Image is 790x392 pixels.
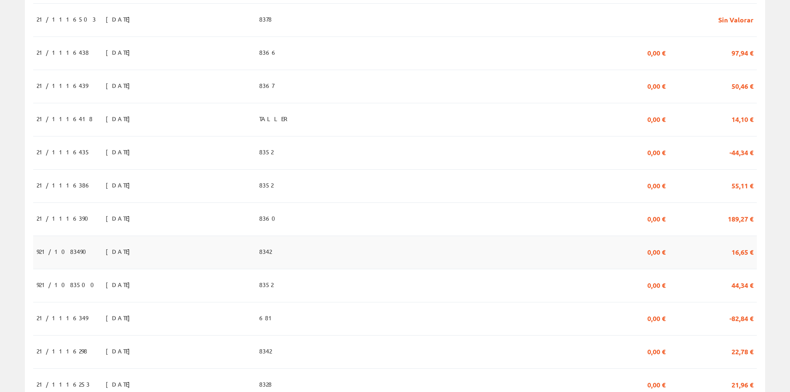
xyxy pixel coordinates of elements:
span: 8367 [259,78,274,93]
span: 0,00 € [647,145,666,159]
span: 8366 [259,45,277,59]
span: 921/1083500 [36,278,99,292]
span: 44,34 € [732,278,754,292]
span: 21/1116349 [36,311,88,325]
span: 0,00 € [647,78,666,93]
span: 22,78 € [732,344,754,358]
span: 0,00 € [647,244,666,258]
span: 21/1116439 [36,78,88,93]
span: 97,94 € [732,45,754,59]
span: 21/1116438 [36,45,89,59]
span: [DATE] [106,377,134,391]
span: [DATE] [106,178,134,192]
span: 21/1116253 [36,377,90,391]
span: 8378 [259,12,272,26]
span: 55,11 € [732,178,754,192]
span: 0,00 € [647,211,666,225]
span: [DATE] [106,112,134,126]
span: 0,00 € [647,344,666,358]
span: 0,00 € [647,377,666,391]
span: 21/1116503 [36,12,96,26]
span: [DATE] [106,145,134,159]
span: 8352 [259,145,273,159]
span: 8360 [259,211,280,225]
span: 8352 [259,178,273,192]
span: 14,10 € [732,112,754,126]
span: 8342 [259,344,272,358]
span: [DATE] [106,211,134,225]
span: [DATE] [106,278,134,292]
span: 21/1116386 [36,178,91,192]
span: 681 [259,311,275,325]
span: 21/1116418 [36,112,92,126]
span: [DATE] [106,344,134,358]
span: 21/1116298 [36,344,87,358]
span: 21,96 € [732,377,754,391]
span: 8352 [259,278,273,292]
span: [DATE] [106,12,134,26]
span: 0,00 € [647,311,666,325]
span: 21/1116435 [36,145,90,159]
span: -82,84 € [729,311,754,325]
span: TALLER [259,112,291,126]
span: Sin Valorar [718,12,754,26]
span: 8342 [259,244,272,258]
span: 21/1116390 [36,211,93,225]
span: [DATE] [106,45,134,59]
span: 50,46 € [732,78,754,93]
span: 0,00 € [647,178,666,192]
span: 0,00 € [647,45,666,59]
span: 0,00 € [647,112,666,126]
span: 16,65 € [732,244,754,258]
span: 8328 [259,377,272,391]
span: -44,34 € [729,145,754,159]
span: [DATE] [106,244,134,258]
span: 921/1083490 [36,244,91,258]
span: [DATE] [106,311,134,325]
span: 189,27 € [728,211,754,225]
span: 0,00 € [647,278,666,292]
span: [DATE] [106,78,134,93]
